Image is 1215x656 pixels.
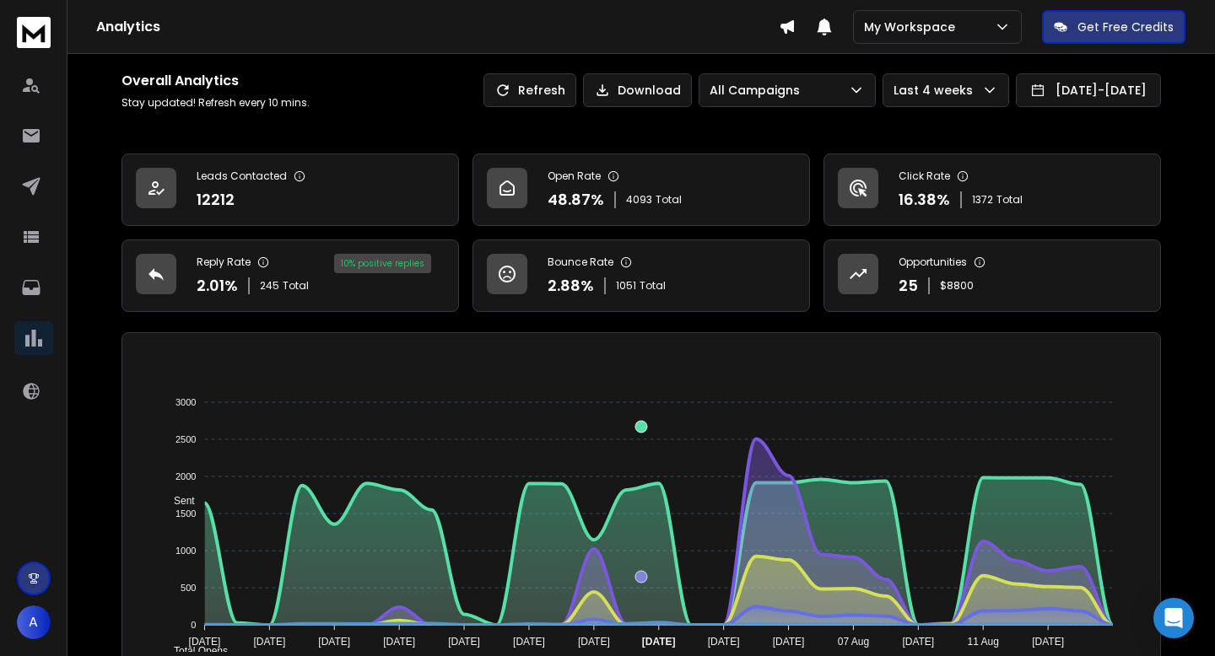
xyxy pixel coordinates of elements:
span: Total [640,279,666,293]
tspan: 3000 [175,397,196,407]
p: My Workspace [864,19,962,35]
tspan: 2000 [175,471,196,481]
tspan: [DATE] [383,636,415,648]
tspan: [DATE] [513,636,545,648]
tspan: 1500 [175,508,196,519]
tspan: [DATE] [253,636,285,648]
tspan: [DATE] [318,636,350,648]
button: A [17,605,51,639]
span: 1051 [616,279,636,293]
p: 2.88 % [548,274,594,298]
h1: Overall Analytics [121,71,310,91]
tspan: 500 [181,583,196,593]
p: Bounce Rate [548,255,613,269]
tspan: 11 Aug [968,636,999,648]
span: 4093 [626,193,652,207]
p: 25 [899,274,918,298]
p: $ 8800 [940,279,974,293]
tspan: 07 Aug [838,636,869,648]
p: Last 4 weeks [894,82,980,99]
p: 2.01 % [197,274,238,298]
p: Get Free Credits [1077,19,1174,35]
p: Refresh [518,82,565,99]
button: Get Free Credits [1042,10,1185,44]
h1: Analytics [96,17,779,37]
button: Download [583,73,692,107]
tspan: [DATE] [708,636,740,648]
a: Opportunities25$8800 [823,239,1161,312]
tspan: 2500 [175,434,196,444]
p: Stay updated! Refresh every 10 mins. [121,96,310,110]
span: Total [996,193,1023,207]
p: Download [618,82,681,99]
div: Open Intercom Messenger [1153,598,1194,638]
a: Open Rate48.87%4093Total [472,153,810,226]
a: Bounce Rate2.88%1051Total [472,239,810,312]
p: 48.87 % [548,188,604,212]
tspan: 0 [191,620,196,630]
a: Leads Contacted12212 [121,153,459,226]
span: 245 [260,279,279,293]
tspan: [DATE] [902,636,934,648]
span: Sent [161,495,195,507]
a: Click Rate16.38%1372Total [823,153,1161,226]
button: [DATE]-[DATE] [1016,73,1161,107]
tspan: 1000 [175,546,196,556]
tspan: [DATE] [448,636,480,648]
p: Click Rate [899,169,950,183]
p: Opportunities [899,255,967,269]
tspan: [DATE] [642,636,676,648]
p: 12212 [197,188,235,212]
button: Refresh [483,73,576,107]
a: Reply Rate2.01%245Total10% positive replies [121,239,459,312]
div: 10 % positive replies [334,254,431,273]
tspan: [DATE] [189,636,221,648]
p: 16.38 % [899,188,950,212]
p: Open Rate [548,169,601,183]
span: Total [283,279,309,293]
p: Reply Rate [197,255,251,269]
tspan: [DATE] [578,636,610,648]
p: Leads Contacted [197,169,287,183]
p: All Campaigns [710,82,807,99]
img: logo [17,17,51,48]
tspan: [DATE] [1032,636,1064,648]
tspan: [DATE] [773,636,805,648]
span: Total [656,193,682,207]
span: 1372 [972,193,993,207]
